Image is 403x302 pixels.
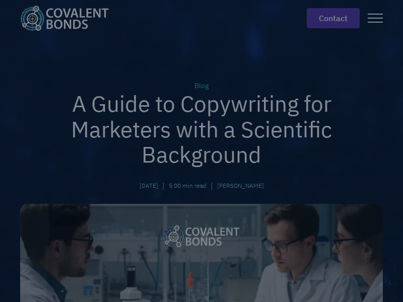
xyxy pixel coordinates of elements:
[307,8,360,28] a: contact
[20,81,383,91] div: Blog
[20,91,383,168] h1: A Guide to Copywriting for Marketers with a Scientific Background
[140,181,158,190] div: [DATE]
[162,180,165,192] div: |
[20,6,117,31] a: home
[169,181,207,190] div: 5:00 min read
[211,180,213,192] div: |
[20,6,109,31] img: Covalent Bonds White / Teal Logo
[217,181,264,190] a: [PERSON_NAME]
